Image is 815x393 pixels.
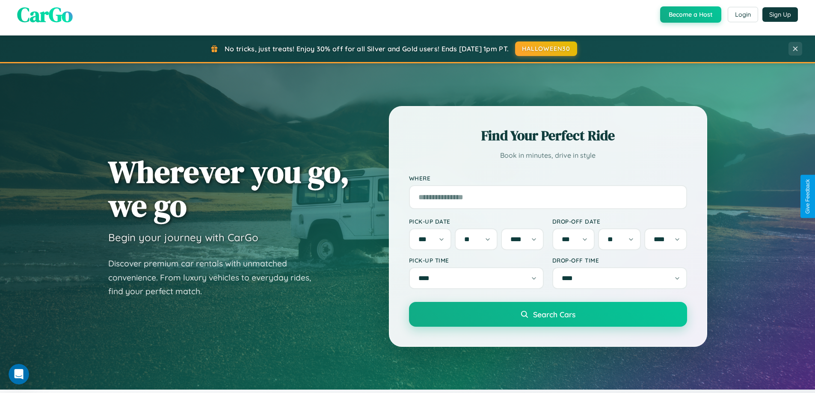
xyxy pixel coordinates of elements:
label: Pick-up Time [409,257,544,264]
p: Discover premium car rentals with unmatched convenience. From luxury vehicles to everyday rides, ... [108,257,322,298]
span: Search Cars [533,310,575,319]
button: Sign Up [762,7,798,22]
label: Pick-up Date [409,218,544,225]
span: No tricks, just treats! Enjoy 30% off for all Silver and Gold users! Ends [DATE] 1pm PT. [225,44,509,53]
h1: Wherever you go, we go [108,155,350,222]
label: Drop-off Date [552,218,687,225]
h2: Find Your Perfect Ride [409,126,687,145]
label: Drop-off Time [552,257,687,264]
p: Book in minutes, drive in style [409,149,687,162]
span: CarGo [17,0,73,29]
button: Login [728,7,758,22]
button: Become a Host [660,6,721,23]
button: Search Cars [409,302,687,327]
label: Where [409,174,687,182]
div: Give Feedback [805,179,811,214]
button: HALLOWEEN30 [515,41,577,56]
h3: Begin your journey with CarGo [108,231,258,244]
iframe: Intercom live chat [9,364,29,384]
